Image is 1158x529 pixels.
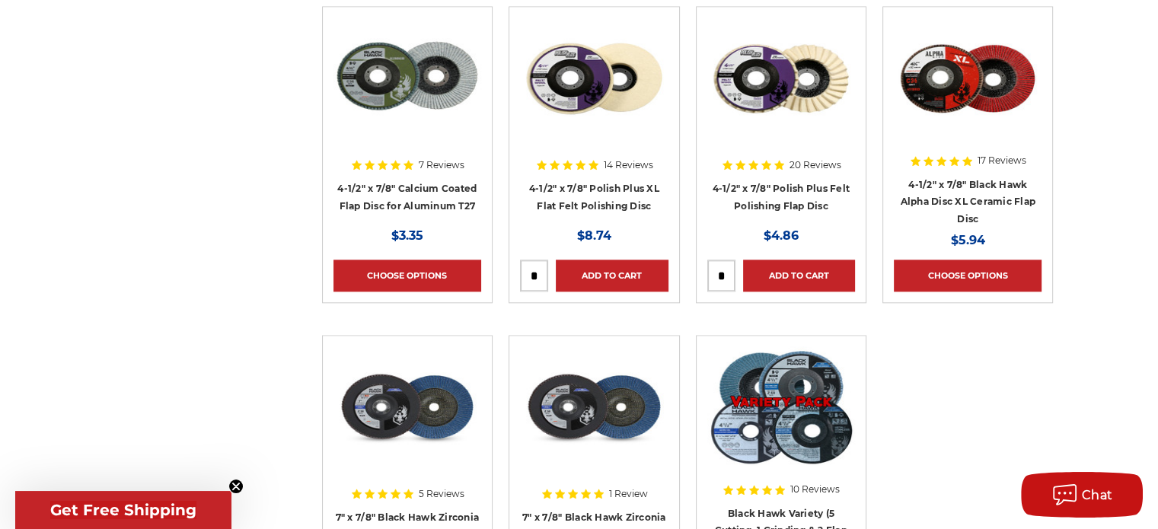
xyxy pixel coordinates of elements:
[894,18,1042,139] img: 4.5" BHA Alpha Disc
[15,491,231,529] div: Get Free ShippingClose teaser
[333,18,481,139] img: BHA 4-1/2" x 7/8" Aluminum Flap Disc
[333,346,481,468] img: 7" x 7/8" Black Hawk Zirconia Flap Disc T29
[50,501,196,519] span: Get Free Shipping
[951,233,985,247] span: $5.94
[764,228,799,243] span: $4.86
[894,18,1042,212] a: 4.5" BHA Alpha Disc
[333,260,481,292] a: Choose Options
[900,179,1035,225] a: 4-1/2" x 7/8" Black Hawk Alpha Disc XL Ceramic Flap Disc
[707,18,855,212] a: buffing and polishing felt flap disc
[743,260,855,292] a: Add to Cart
[577,228,611,243] span: $8.74
[1082,488,1113,502] span: Chat
[520,18,668,139] img: 4.5 inch extra thick felt disc
[520,346,668,468] img: 7 inch Zirconia flap disc
[333,18,481,212] a: BHA 4-1/2" x 7/8" Aluminum Flap Disc
[707,346,855,468] img: Black Hawk Variety (5 Cutting, 1 Grinding & 2 Flap Discs)
[707,18,855,139] img: buffing and polishing felt flap disc
[391,228,423,243] span: $3.35
[556,260,668,292] a: Add to Cart
[894,260,1042,292] a: Choose Options
[228,479,244,494] button: Close teaser
[520,18,668,212] a: 4.5 inch extra thick felt disc
[1021,472,1143,518] button: Chat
